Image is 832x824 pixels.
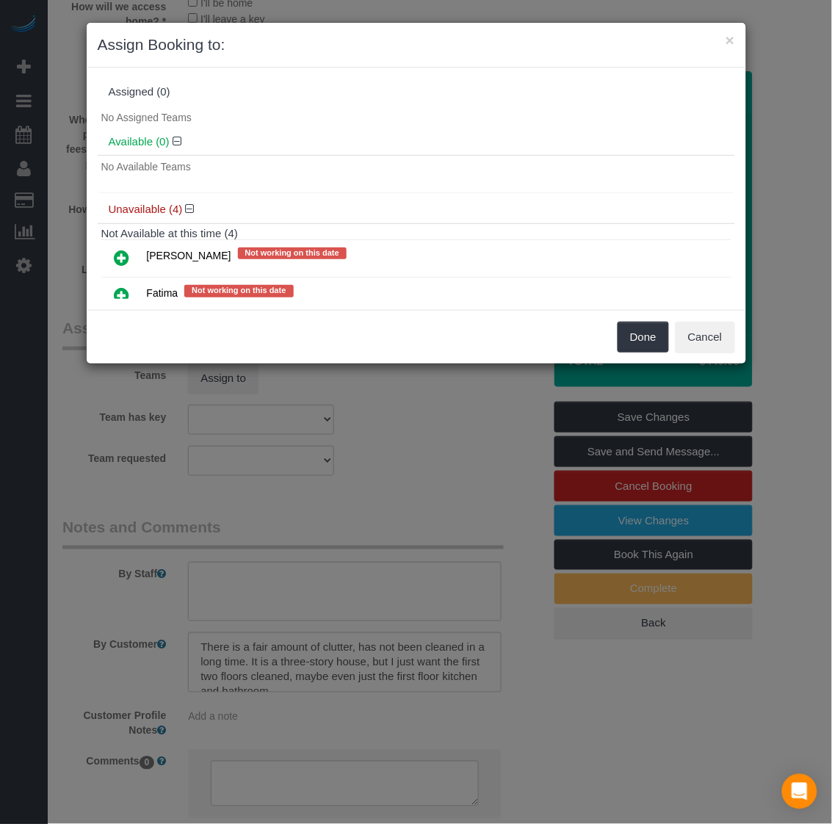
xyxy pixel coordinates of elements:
span: Not working on this date [238,247,347,259]
span: No Available Teams [101,161,191,173]
h3: Assign Booking to: [98,34,735,56]
button: Done [618,322,669,353]
span: [PERSON_NAME] [147,250,231,261]
div: Assigned (0) [109,86,724,98]
span: Not working on this date [184,285,293,297]
h4: Available (0) [109,136,724,148]
h4: Unavailable (4) [109,203,724,216]
div: Open Intercom Messenger [782,774,817,809]
span: No Assigned Teams [101,112,192,123]
button: × [726,32,734,48]
span: Fatima [147,288,178,300]
button: Cancel [676,322,735,353]
h4: Not Available at this time (4) [101,228,731,240]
